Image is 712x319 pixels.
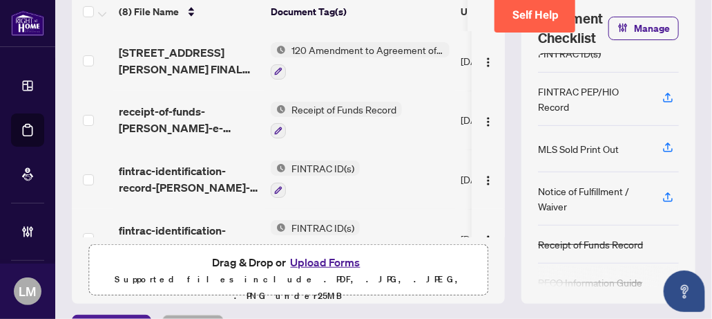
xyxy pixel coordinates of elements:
[483,175,494,186] img: Logo
[119,222,260,255] span: fintrac-identification-record-[PERSON_NAME]-[PERSON_NAME]-20250812-132232.pdf
[477,168,499,190] button: Logo
[538,84,646,114] div: FINTRAC PEP/HIO Record
[11,10,44,36] img: logo
[213,253,365,271] span: Drag & Drop or
[271,161,286,176] img: Status Icon
[461,4,516,19] span: Upload Date
[286,42,450,57] span: 120 Amendment to Agreement of Purchase and Sale
[538,183,646,214] div: Notice of Fulfillment / Waiver
[483,235,494,246] img: Logo
[119,163,260,196] span: fintrac-identification-record-[PERSON_NAME]-e-[PERSON_NAME]-20250812-134132.pdf
[483,57,494,68] img: Logo
[97,271,479,304] p: Supported files include .PDF, .JPG, .JPEG, .PNG under 25 MB
[119,103,260,136] span: receipt-of-funds-[PERSON_NAME]-e-[PERSON_NAME]-20250812-135850.pdf
[119,44,260,78] span: [STREET_ADDRESS][PERSON_NAME] FINAL Amendment.pdf
[89,245,488,313] span: Drag & Drop orUpload FormsSupported files include .PDF, .JPG, .JPEG, .PNG under25MB
[477,50,499,72] button: Logo
[664,271,705,312] button: Open asap
[634,17,670,39] span: Manage
[286,102,402,117] span: Receipt of Funds Record
[271,42,286,57] img: Status Icon
[286,161,360,176] span: FINTRAC ID(s)
[19,282,37,301] span: LM
[271,220,286,235] img: Status Icon
[455,209,549,268] td: [DATE]
[608,17,679,40] button: Manage
[477,228,499,250] button: Logo
[538,237,643,252] div: Receipt of Funds Record
[477,109,499,131] button: Logo
[455,149,549,209] td: [DATE]
[538,141,619,156] div: MLS Sold Print Out
[271,102,286,117] img: Status Icon
[287,253,365,271] button: Upload Forms
[271,102,402,139] button: Status IconReceipt of Funds Record
[119,4,179,19] span: (8) File Name
[512,8,559,21] span: Self Help
[483,116,494,127] img: Logo
[538,46,601,61] div: FINTRAC ID(s)
[271,220,360,257] button: Status IconFINTRAC ID(s)
[286,220,360,235] span: FINTRAC ID(s)
[271,161,360,198] button: Status IconFINTRAC ID(s)
[455,91,549,150] td: [DATE]
[455,31,549,91] td: [DATE]
[271,42,450,80] button: Status Icon120 Amendment to Agreement of Purchase and Sale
